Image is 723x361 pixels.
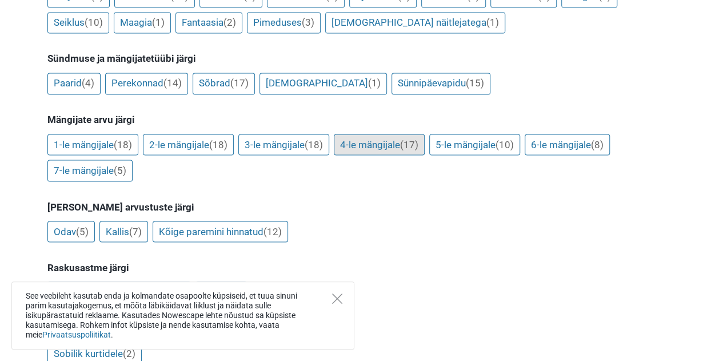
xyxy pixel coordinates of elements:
[47,53,676,64] h5: Sündmuse ja mängijatetüübi järgi
[47,114,676,125] h5: Mängijate arvu järgi
[496,138,514,150] span: (10)
[486,17,499,28] span: (1)
[76,225,89,237] span: (5)
[230,77,249,89] span: (17)
[11,281,354,350] div: See veebileht kasutab enda ja kolmandate osapoolte küpsiseid, et tuua sinuni parim kasutajakogemu...
[114,12,171,34] a: Maagia(1)
[47,12,109,34] a: Seiklus(10)
[193,73,255,94] a: Sõbrad(17)
[259,73,387,94] a: [DEMOGRAPHIC_DATA](1)
[123,347,135,359] span: (2)
[47,201,676,212] h5: [PERSON_NAME] arvustuste järgi
[238,134,329,156] a: 3-le mängijale(18)
[99,221,148,243] a: Kallis(7)
[152,17,165,28] span: (1)
[42,330,111,339] a: Privaatsuspoliitikat
[368,77,381,89] span: (1)
[305,138,323,150] span: (18)
[175,12,242,34] a: Fantaasia(2)
[47,134,138,156] a: 1-le mängijale(18)
[223,17,236,28] span: (2)
[47,73,101,94] a: Paarid(4)
[525,134,610,156] a: 6-le mängijale(8)
[429,134,520,156] a: 5-le mängijale(10)
[47,323,676,334] h5: Ligipääs
[466,77,484,89] span: (15)
[163,77,182,89] span: (14)
[325,12,505,34] a: [DEMOGRAPHIC_DATA] näitlejatega(1)
[153,221,288,243] a: Kõige paremini hinnatud(12)
[114,164,126,176] span: (5)
[47,221,95,243] a: Odav(5)
[105,73,188,94] a: Perekonnad(14)
[129,225,142,237] span: (7)
[263,225,282,237] span: (12)
[334,134,425,156] a: 4-le mängijale(17)
[332,293,342,304] button: Close
[47,160,133,181] a: 7-le mängijale(5)
[47,261,676,273] h5: Raskusastme järgi
[143,134,234,156] a: 2-le mängijale(18)
[82,77,94,89] span: (4)
[591,138,604,150] span: (8)
[114,138,132,150] span: (18)
[400,138,418,150] span: (17)
[85,17,103,28] span: (10)
[302,17,314,28] span: (3)
[392,73,490,94] a: Sünnipäevapidu(15)
[209,138,227,150] span: (18)
[247,12,321,34] a: Pimeduses(3)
